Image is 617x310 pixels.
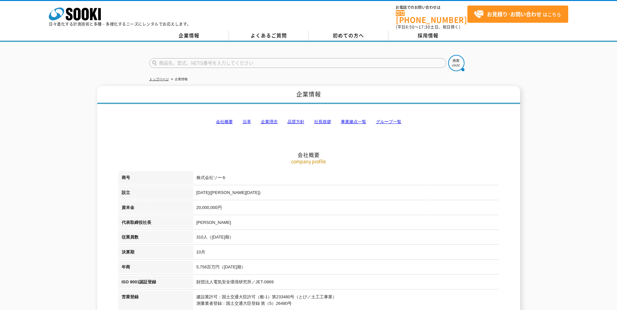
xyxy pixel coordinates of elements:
[309,31,388,41] a: 初めての方へ
[487,10,542,18] strong: お見積り･お問い合わせ
[193,261,499,276] td: 5,756百万円（[DATE]期）
[149,31,229,41] a: 企業情報
[467,6,568,23] a: お見積り･お問い合わせはこちら
[118,216,193,231] th: 代表取締役社長
[118,171,193,186] th: 商号
[341,119,366,124] a: 事業拠点一覧
[314,119,331,124] a: 社長挨拶
[288,119,304,124] a: 品質方針
[243,119,251,124] a: 沿革
[333,32,364,39] span: 初めての方へ
[118,86,499,158] h2: 会社概要
[216,119,233,124] a: 会社概要
[229,31,309,41] a: よくあるご質問
[193,231,499,246] td: 310人（[DATE]期）
[170,76,188,83] li: 企業情報
[396,6,467,9] span: お電話でのお問い合わせは
[419,24,430,30] span: 17:30
[406,24,415,30] span: 8:50
[49,22,191,26] p: 日々進化する計測技術と多種・多様化するニーズにレンタルでお応えします。
[118,158,499,165] p: company profile
[448,55,464,71] img: btn_search.png
[149,58,446,68] input: 商品名、型式、NETIS番号を入力してください
[149,77,169,81] a: トップページ
[97,86,520,104] h1: 企業情報
[118,231,193,246] th: 従業員数
[474,9,561,19] span: はこちら
[118,261,193,276] th: 年商
[118,201,193,216] th: 資本金
[376,119,401,124] a: グループ一覧
[396,10,467,23] a: [PHONE_NUMBER]
[118,276,193,291] th: ISO 9001認証登録
[193,171,499,186] td: 株式会社ソーキ
[193,276,499,291] td: 財団法人電気安全環境研究所／JET-0869
[193,246,499,261] td: 10月
[261,119,278,124] a: 企業理念
[193,216,499,231] td: [PERSON_NAME]
[396,24,460,30] span: (平日 ～ 土日、祝日除く)
[118,186,193,201] th: 設立
[118,246,193,261] th: 決算期
[193,186,499,201] td: [DATE]([PERSON_NAME][DATE])
[193,201,499,216] td: 20,000,000円
[388,31,468,41] a: 採用情報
